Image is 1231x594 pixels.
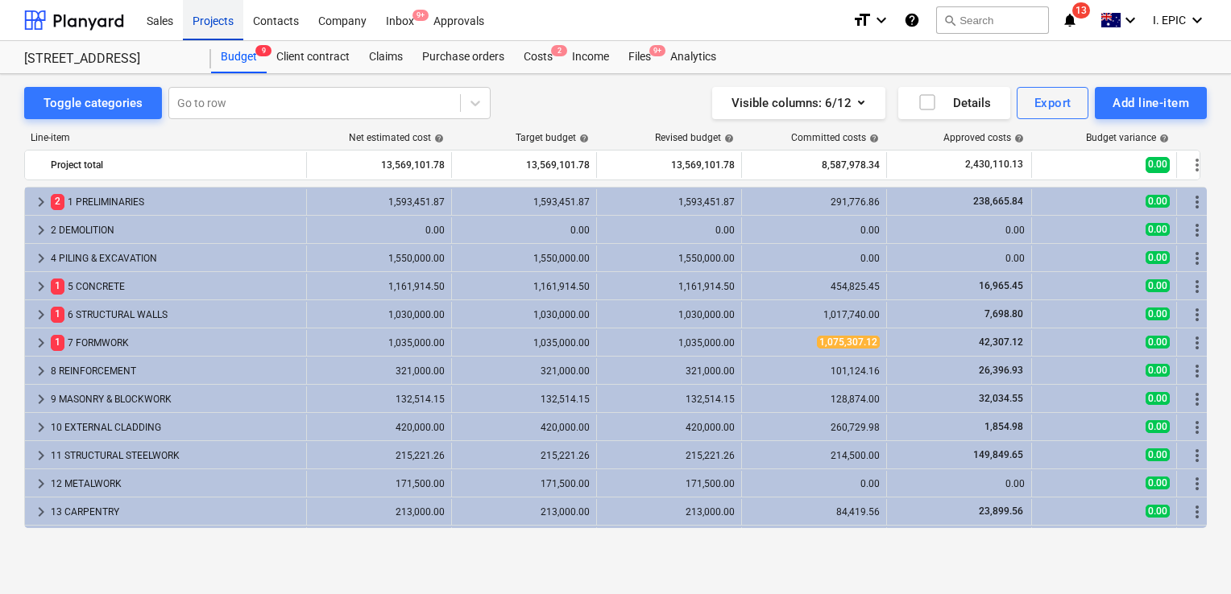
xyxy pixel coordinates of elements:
[977,336,1025,348] span: 42,307.12
[712,87,885,119] button: Visible columns:6/12
[943,132,1024,143] div: Approved costs
[872,10,891,30] i: keyboard_arrow_down
[603,337,735,349] div: 1,035,000.00
[458,422,590,433] div: 420,000.00
[748,450,880,461] div: 214,500.00
[603,450,735,461] div: 215,221.26
[562,41,619,73] a: Income
[211,41,267,73] div: Budget
[31,249,51,268] span: keyboard_arrow_right
[1187,221,1207,240] span: More actions
[31,502,51,522] span: keyboard_arrow_right
[51,335,64,350] span: 1
[1146,279,1170,292] span: 0.00
[817,336,880,349] span: 1,075,307.12
[1187,305,1207,324] span: More actions
[1062,10,1078,30] i: notifications
[1146,364,1170,377] span: 0.00
[359,41,412,73] a: Claims
[51,499,300,525] div: 13 CARPENTRY
[313,309,445,320] div: 1,030,000.00
[458,281,590,292] div: 1,161,914.50
[603,253,735,264] div: 1,550,000.00
[898,87,1010,119] button: Details
[1153,14,1186,27] span: I. EPIC
[1034,93,1071,113] div: Export
[458,394,590,405] div: 132,514.15
[655,132,734,143] div: Revised budget
[31,446,51,465] span: keyboard_arrow_right
[661,41,726,73] a: Analytics
[458,478,590,489] div: 171,500.00
[1146,251,1170,264] span: 0.00
[1146,157,1170,172] span: 0.00
[603,281,735,292] div: 1,161,914.50
[458,253,590,264] div: 1,550,000.00
[1187,333,1207,353] span: More actions
[791,132,879,143] div: Committed costs
[458,225,590,236] div: 0.00
[31,305,51,324] span: keyboard_arrow_right
[51,302,300,328] div: 6 STRUCTURAL WALLS
[619,41,661,73] div: Files
[31,474,51,493] span: keyboard_arrow_right
[51,194,64,209] span: 2
[24,87,162,119] button: Toggle categories
[1095,87,1207,119] button: Add line-item
[51,527,300,553] div: 14 JOINERY
[313,225,445,236] div: 0.00
[748,506,880,518] div: 84,419.56
[1156,134,1169,143] span: help
[516,132,589,143] div: Target budget
[603,422,735,433] div: 420,000.00
[603,394,735,405] div: 132,514.15
[983,421,1025,432] span: 1,854.98
[51,189,300,215] div: 1 PRELIMINARIES
[1146,307,1170,320] span: 0.00
[1017,87,1089,119] button: Export
[458,450,590,461] div: 215,221.26
[748,152,880,178] div: 8,587,978.34
[458,337,590,349] div: 1,035,000.00
[431,134,444,143] span: help
[412,41,514,73] a: Purchase orders
[313,337,445,349] div: 1,035,000.00
[977,505,1025,517] span: 23,899.56
[904,10,920,30] i: Knowledge base
[732,93,866,113] div: Visible columns : 6/12
[51,386,300,412] div: 9 MASONRY & BLOCKWORK
[458,196,590,208] div: 1,593,451.87
[1187,10,1207,30] i: keyboard_arrow_down
[313,365,445,377] div: 321,000.00
[1146,392,1170,405] span: 0.00
[458,152,590,178] div: 13,569,101.78
[748,196,880,208] div: 291,776.86
[983,308,1025,320] span: 7,698.80
[748,253,880,264] div: 0.00
[1086,132,1169,143] div: Budget variance
[514,41,562,73] div: Costs
[918,93,991,113] div: Details
[1146,336,1170,349] span: 0.00
[619,41,661,73] a: Files9+
[313,281,445,292] div: 1,161,914.50
[972,196,1025,207] span: 238,665.84
[1011,134,1024,143] span: help
[1187,249,1207,268] span: More actions
[313,478,445,489] div: 171,500.00
[313,152,445,178] div: 13,569,101.78
[51,274,300,299] div: 5 CONCRETE
[893,253,1025,264] div: 0.00
[603,506,735,518] div: 213,000.00
[1187,502,1207,522] span: More actions
[972,449,1025,460] span: 149,849.65
[977,393,1025,404] span: 32,034.55
[31,277,51,296] span: keyboard_arrow_right
[748,422,880,433] div: 260,729.98
[748,365,880,377] div: 101,124.16
[866,134,879,143] span: help
[313,394,445,405] div: 132,514.15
